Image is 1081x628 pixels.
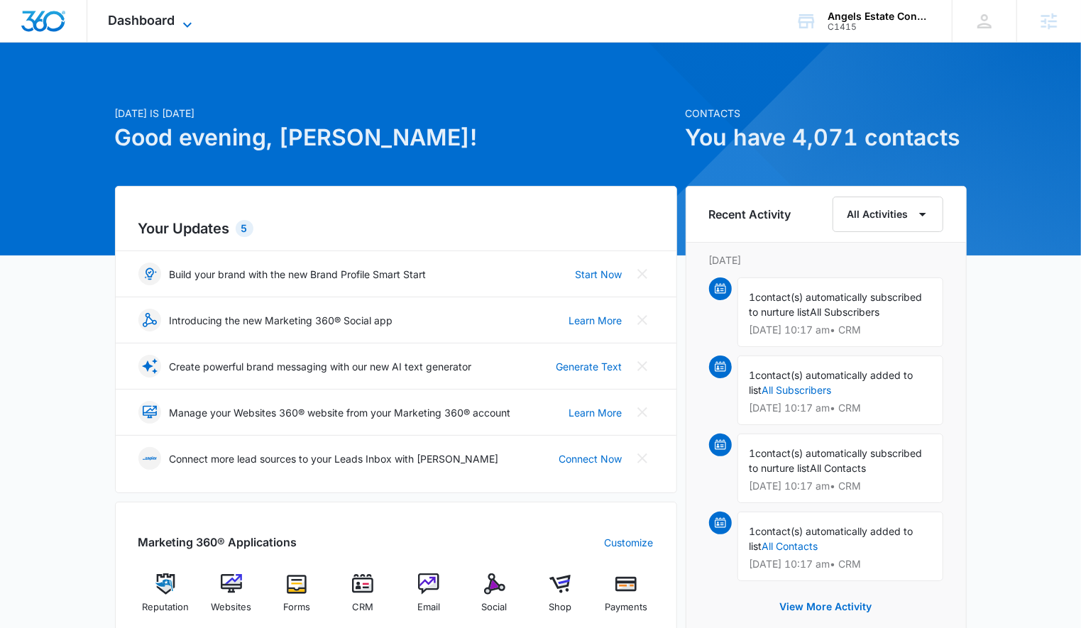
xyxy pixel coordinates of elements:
a: Generate Text [556,359,622,374]
span: 1 [750,525,756,537]
span: Dashboard [109,13,175,28]
p: [DATE] 10:17 am • CRM [750,481,931,491]
h1: You have 4,071 contacts [686,121,967,155]
div: 5 [236,220,253,237]
a: Forms [270,573,324,624]
h2: Your Updates [138,218,654,239]
span: Email [417,600,440,615]
p: Manage your Websites 360® website from your Marketing 360® account [170,405,511,420]
p: [DATE] [709,253,943,268]
a: Learn More [569,405,622,420]
button: Close [631,309,654,331]
h6: Recent Activity [709,206,791,223]
span: Reputation [142,600,189,615]
span: Payments [605,600,647,615]
p: [DATE] 10:17 am • CRM [750,559,931,569]
a: Websites [204,573,258,624]
span: contact(s) automatically subscribed to nurture list [750,291,923,318]
span: Shop [549,600,571,615]
a: Shop [533,573,588,624]
p: [DATE] 10:17 am • CRM [750,403,931,413]
p: [DATE] 10:17 am • CRM [750,325,931,335]
p: Create powerful brand messaging with our new AI text generator [170,359,472,374]
p: [DATE] is [DATE] [115,106,677,121]
span: 1 [750,447,756,459]
a: Start Now [576,267,622,282]
span: Social [482,600,507,615]
span: 1 [750,291,756,303]
a: All Subscribers [762,384,832,396]
a: Reputation [138,573,193,624]
button: View More Activity [766,590,887,624]
a: Social [467,573,522,624]
span: contact(s) automatically added to list [750,369,913,396]
p: Introducing the new Marketing 360® Social app [170,313,393,328]
span: 1 [750,369,756,381]
span: CRM [352,600,373,615]
a: Learn More [569,313,622,328]
a: All Contacts [762,540,818,552]
p: Connect more lead sources to your Leads Inbox with [PERSON_NAME] [170,451,499,466]
button: Close [631,263,654,285]
button: Close [631,355,654,378]
span: All Contacts [811,462,867,474]
button: Close [631,401,654,424]
button: All Activities [833,197,943,232]
h1: Good evening, [PERSON_NAME]! [115,121,677,155]
span: Forms [283,600,310,615]
span: Websites [211,600,251,615]
a: Email [402,573,456,624]
button: Close [631,447,654,470]
span: All Subscribers [811,306,880,318]
p: Contacts [686,106,967,121]
span: contact(s) automatically subscribed to nurture list [750,447,923,474]
a: Connect Now [559,451,622,466]
p: Build your brand with the new Brand Profile Smart Start [170,267,427,282]
h2: Marketing 360® Applications [138,534,297,551]
a: Payments [599,573,654,624]
span: contact(s) automatically added to list [750,525,913,552]
a: CRM [336,573,390,624]
div: account id [828,22,931,32]
a: Customize [605,535,654,550]
div: account name [828,11,931,22]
